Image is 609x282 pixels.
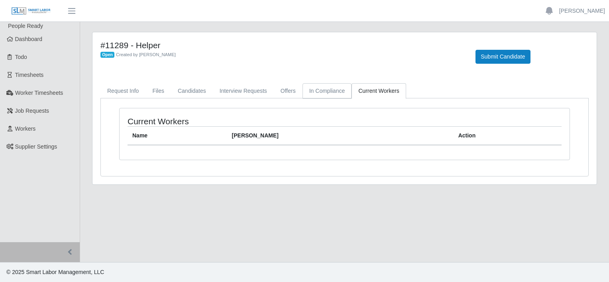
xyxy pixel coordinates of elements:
[100,83,145,99] a: Request Info
[15,72,44,78] span: Timesheets
[303,83,352,99] a: In Compliance
[128,127,227,145] th: Name
[227,127,454,145] th: [PERSON_NAME]
[100,52,114,58] span: Open
[454,127,562,145] th: Action
[100,40,464,50] h4: #11289 - Helper
[15,143,57,150] span: Supplier Settings
[274,83,303,99] a: Offers
[475,50,530,64] button: Submit Candidate
[559,7,605,15] a: [PERSON_NAME]
[171,83,213,99] a: Candidates
[6,269,104,275] span: © 2025 Smart Labor Management, LLC
[15,125,36,132] span: Workers
[213,83,274,99] a: Interview Requests
[15,36,43,42] span: Dashboard
[15,90,63,96] span: Worker Timesheets
[145,83,171,99] a: Files
[116,52,176,57] span: Created by [PERSON_NAME]
[15,108,49,114] span: Job Requests
[11,7,51,16] img: SLM Logo
[352,83,406,99] a: Current Workers
[128,116,301,126] h4: Current Workers
[8,23,43,29] span: People Ready
[15,54,27,60] span: Todo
